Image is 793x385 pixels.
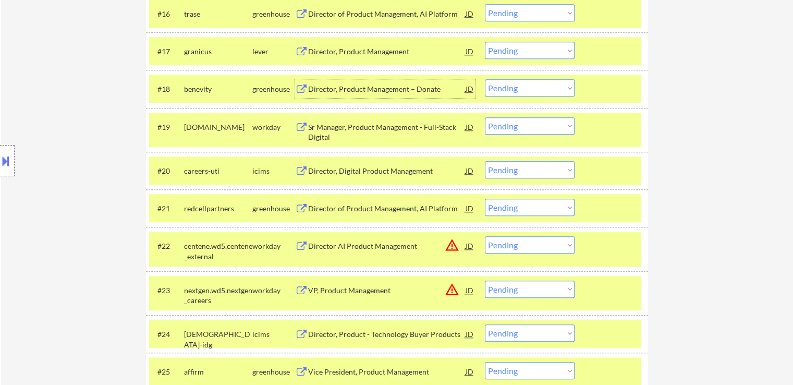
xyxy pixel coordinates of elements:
[465,4,475,23] div: JD
[308,367,466,377] div: Vice President, Product Management
[157,367,176,377] div: #25
[465,161,475,180] div: JD
[445,238,459,252] button: warning_amber
[184,203,252,214] div: redcellpartners
[308,46,466,57] div: Director, Product Management
[465,117,475,136] div: JD
[184,84,252,94] div: benevity
[445,282,459,297] button: warning_amber
[252,241,295,251] div: workday
[465,281,475,299] div: JD
[308,285,466,296] div: VP, Product Management
[252,203,295,214] div: greenhouse
[252,285,295,296] div: workday
[308,122,466,142] div: Sr Manager, Product Management - Full-Stack Digital
[308,203,466,214] div: Director of Product Management, AI Platform
[184,9,252,19] div: trase
[184,122,252,133] div: [DOMAIN_NAME]
[184,285,252,306] div: nextgen.wd5.nextgen_careers
[308,9,466,19] div: Director of Product Management, AI Platform
[308,329,466,340] div: Director, Product - Technology Buyer Products
[184,166,252,176] div: careers-uti
[184,367,252,377] div: affirm
[184,241,252,261] div: centene.wd5.centene_external
[465,324,475,343] div: JD
[157,285,176,296] div: #23
[184,329,252,350] div: [DEMOGRAPHIC_DATA]-idg
[252,84,295,94] div: greenhouse
[465,199,475,218] div: JD
[252,122,295,133] div: workday
[157,9,176,19] div: #16
[252,46,295,57] div: lever
[308,166,466,176] div: Director, Digital Product Management
[252,9,295,19] div: greenhouse
[465,42,475,61] div: JD
[157,329,176,340] div: #24
[465,79,475,98] div: JD
[308,84,466,94] div: Director, Product Management – Donate
[184,46,252,57] div: granicus
[465,362,475,381] div: JD
[252,367,295,377] div: greenhouse
[252,166,295,176] div: icims
[252,329,295,340] div: icims
[157,46,176,57] div: #17
[465,236,475,255] div: JD
[308,241,466,251] div: Director AI Product Management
